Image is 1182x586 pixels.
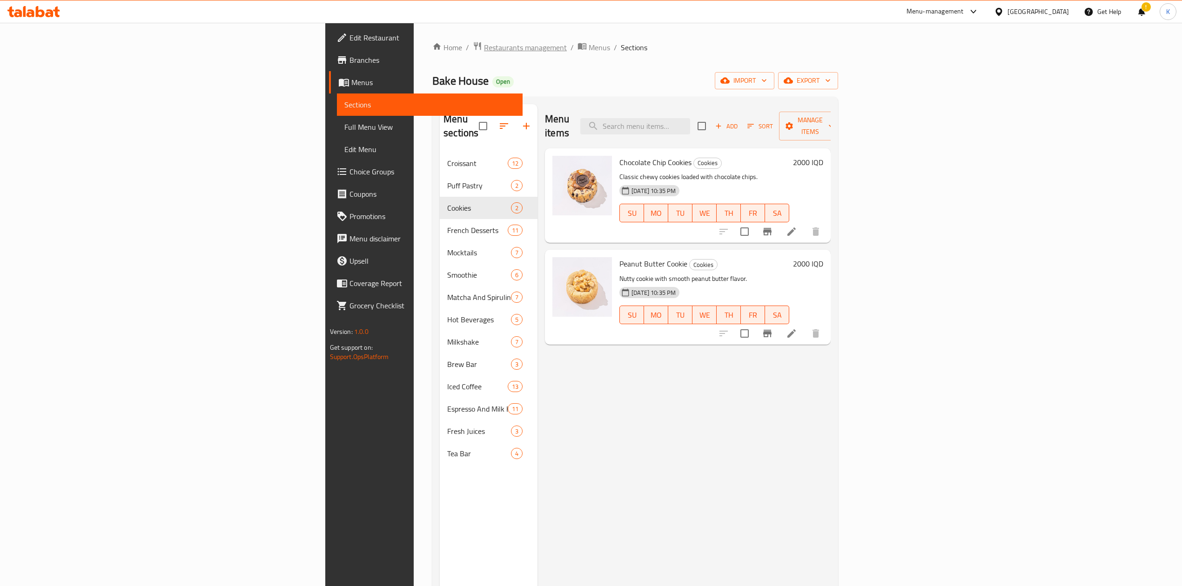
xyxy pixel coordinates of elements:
[440,375,537,398] div: Iced Coffee13
[447,336,511,347] span: Milkshake
[765,306,789,324] button: SA
[515,115,537,137] button: Add section
[511,336,523,347] div: items
[344,144,515,155] span: Edit Menu
[447,158,508,169] span: Croissant
[571,42,574,53] li: /
[628,186,679,195] span: [DATE] 10:35 PM
[508,226,522,235] span: 11
[330,326,353,338] span: Version:
[440,398,537,420] div: Espresso And Milk Beverages11
[508,381,523,392] div: items
[722,75,767,87] span: import
[786,75,831,87] span: export
[349,54,515,66] span: Branches
[508,159,522,168] span: 12
[668,306,692,324] button: TU
[349,211,515,222] span: Promotions
[349,278,515,289] span: Coverage Report
[511,338,522,346] span: 7
[447,180,511,191] span: Puff Pastry
[440,308,537,331] div: Hot Beverages5
[447,403,508,414] span: Espresso And Milk Beverages
[779,112,841,140] button: Manage items
[621,42,647,53] span: Sections
[354,326,369,338] span: 1.0.0
[715,72,774,89] button: import
[329,294,523,317] a: Grocery Checklist
[714,121,739,132] span: Add
[793,156,823,169] h6: 2000 IQD
[756,322,779,345] button: Branch-specific-item
[694,158,721,168] span: Cookies
[1166,7,1170,17] span: K
[447,247,511,258] span: Mocktails
[693,158,722,169] div: Cookies
[511,360,522,369] span: 3
[648,308,665,322] span: MO
[619,273,789,285] p: Nutty cookie with smooth peanut butter flavor.
[769,308,786,322] span: SA
[511,269,523,280] div: items
[672,308,689,322] span: TU
[447,359,511,370] span: Brew Bar
[447,292,511,303] div: Matcha And Spirulina
[508,382,522,391] span: 13
[741,204,765,222] button: FR
[619,257,687,271] span: Peanut Butter Cookie
[344,121,515,133] span: Full Menu View
[511,315,522,324] span: 5
[508,158,523,169] div: items
[696,308,713,322] span: WE
[717,306,741,324] button: TH
[689,259,718,270] div: Cookies
[330,351,389,363] a: Support.OpsPlatform
[432,41,838,53] nav: breadcrumb
[619,155,692,169] span: Chocolate Chip Cookies
[349,32,515,43] span: Edit Restaurant
[330,341,373,353] span: Get support on:
[511,180,523,191] div: items
[329,71,523,93] a: Menus
[511,271,522,280] span: 6
[337,116,523,138] a: Full Menu View
[349,188,515,200] span: Coupons
[672,206,689,220] span: TU
[644,204,668,222] button: MO
[447,448,511,459] div: Tea Bar
[337,138,523,160] a: Edit Menu
[717,204,741,222] button: TH
[484,42,567,53] span: Restaurants management
[741,119,779,133] span: Sort items
[440,286,537,308] div: Matcha And Spirulina7
[447,426,511,437] span: Fresh Juices
[329,160,523,183] a: Choice Groups
[786,114,834,138] span: Manage items
[440,331,537,353] div: Milkshake7
[1007,7,1069,17] div: [GEOGRAPHIC_DATA]
[668,204,692,222] button: TU
[696,206,713,220] span: WE
[619,306,644,324] button: SU
[628,288,679,297] span: [DATE] 10:35 PM
[440,420,537,442] div: Fresh Juices3
[329,272,523,294] a: Coverage Report
[578,41,610,53] a: Menus
[508,405,522,413] span: 11
[440,442,537,465] div: Tea Bar4
[447,202,511,213] span: Cookies
[720,308,737,322] span: TH
[351,77,515,88] span: Menus
[624,308,640,322] span: SU
[712,119,741,133] button: Add
[690,260,717,270] span: Cookies
[440,219,537,241] div: French Desserts11
[440,353,537,375] div: Brew Bar3
[349,166,515,177] span: Choice Groups
[624,206,640,220] span: SU
[447,314,511,325] span: Hot Beverages
[440,148,537,468] nav: Menu sections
